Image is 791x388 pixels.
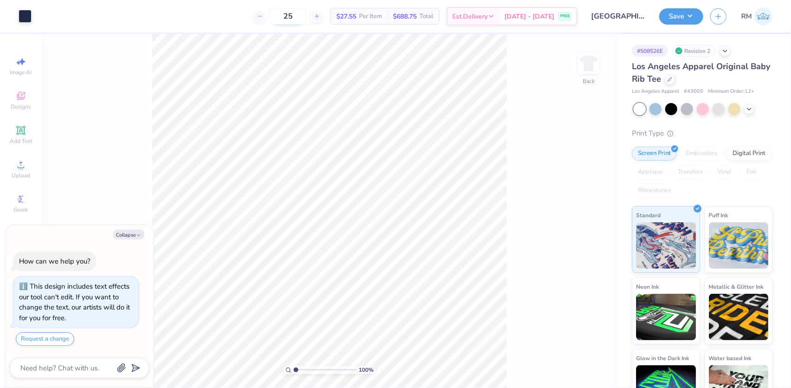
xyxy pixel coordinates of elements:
[709,222,769,269] img: Puff Ink
[680,147,724,161] div: Embroidery
[16,332,74,346] button: Request a change
[709,210,728,220] span: Puff Ink
[632,61,770,84] span: Los Angeles Apparel Original Baby Rib Tee
[672,165,709,179] div: Transfers
[708,88,754,96] span: Minimum Order: 12 +
[740,165,762,179] div: Foil
[741,7,772,26] a: RM
[636,294,696,340] img: Neon Ink
[684,88,703,96] span: # 43005
[359,12,382,21] span: Per Item
[419,12,433,21] span: Total
[579,54,598,72] img: Back
[583,77,595,85] div: Back
[636,282,659,291] span: Neon Ink
[10,137,32,145] span: Add Text
[727,147,772,161] div: Digital Print
[636,210,661,220] span: Standard
[270,8,306,25] input: – –
[10,69,32,76] span: Image AI
[113,230,144,239] button: Collapse
[632,45,668,57] div: # 508526E
[584,7,652,26] input: Untitled Design
[504,12,554,21] span: [DATE] - [DATE]
[659,8,703,25] button: Save
[632,184,677,198] div: Rhinestones
[636,353,689,363] span: Glow in the Dark Ink
[673,45,715,57] div: Revision 2
[336,12,356,21] span: $27.55
[709,282,764,291] span: Metallic & Glitter Ink
[709,353,752,363] span: Water based Ink
[636,222,696,269] img: Standard
[632,88,679,96] span: Los Angeles Apparel
[359,366,373,374] span: 100 %
[754,7,772,26] img: Roberta Manuel
[19,282,130,323] div: This design includes text effects our tool can't edit. If you want to change the text, our artist...
[632,165,669,179] div: Applique
[14,206,28,213] span: Greek
[741,11,752,22] span: RM
[11,103,31,110] span: Designs
[632,128,772,139] div: Print Type
[12,172,30,179] span: Upload
[709,294,769,340] img: Metallic & Glitter Ink
[393,12,417,21] span: $688.75
[712,165,738,179] div: Vinyl
[560,13,570,19] span: FREE
[19,257,90,266] div: How can we help you?
[632,147,677,161] div: Screen Print
[452,12,488,21] span: Est. Delivery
